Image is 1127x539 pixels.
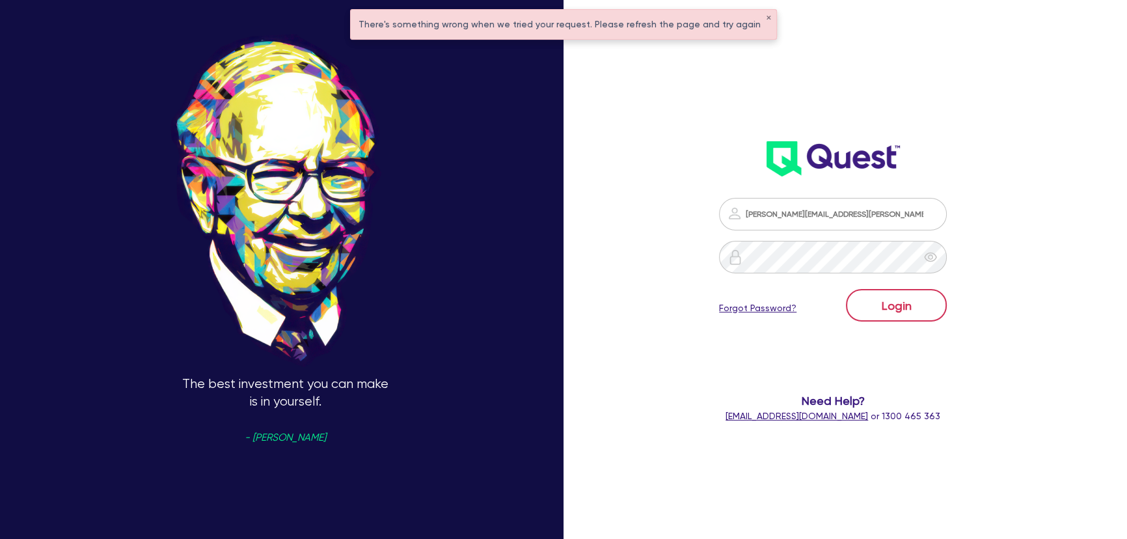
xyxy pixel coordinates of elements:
span: or 1300 465 363 [726,411,940,421]
img: wH2k97JdezQIQAAAABJRU5ErkJggg== [767,141,900,176]
a: Forgot Password? [719,301,796,315]
span: - [PERSON_NAME] [245,433,326,443]
input: Email address [719,198,947,230]
a: [EMAIL_ADDRESS][DOMAIN_NAME] [726,411,868,421]
div: There's something wrong when we tried your request. Please refresh the page and try again [351,10,776,39]
button: ✕ [766,15,771,21]
button: Login [846,289,947,322]
span: Need Help? [684,392,982,409]
img: icon-password [727,249,743,265]
img: icon-password [727,206,742,221]
span: eye [924,251,937,264]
